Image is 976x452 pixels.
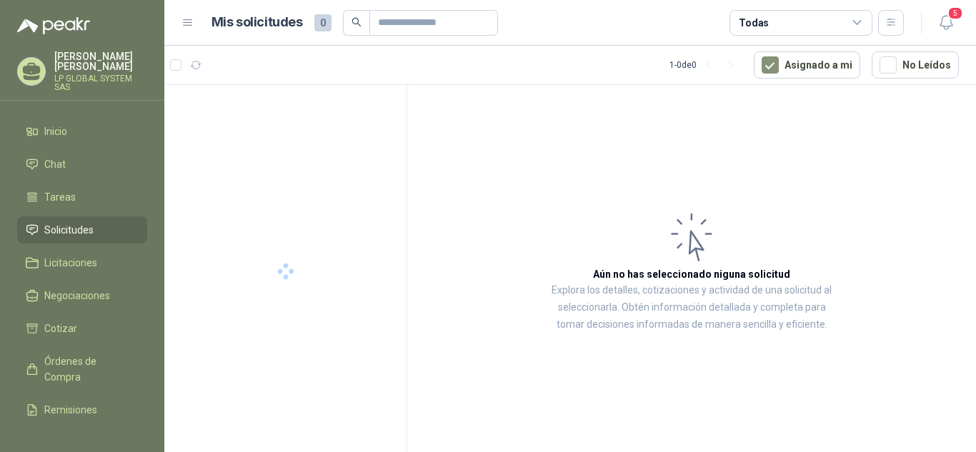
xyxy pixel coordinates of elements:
a: Tareas [17,184,147,211]
a: Remisiones [17,396,147,423]
span: Solicitudes [44,222,94,238]
p: LP GLOBAL SYSTEM SAS [54,74,147,91]
a: Inicio [17,118,147,145]
span: Tareas [44,189,76,205]
span: Cotizar [44,321,77,336]
span: Licitaciones [44,255,97,271]
button: No Leídos [872,51,959,79]
div: Todas [739,15,769,31]
img: Logo peakr [17,17,90,34]
span: Remisiones [44,402,97,418]
button: 5 [933,10,959,36]
button: Asignado a mi [754,51,860,79]
a: Solicitudes [17,216,147,243]
h1: Mis solicitudes [211,12,303,33]
a: Licitaciones [17,249,147,276]
div: 1 - 0 de 0 [669,54,742,76]
p: [PERSON_NAME] [PERSON_NAME] [54,51,147,71]
span: Negociaciones [44,288,110,303]
p: Explora los detalles, cotizaciones y actividad de una solicitud al seleccionarla. Obtén informaci... [550,282,833,333]
span: Órdenes de Compra [44,353,134,385]
span: Chat [44,156,66,172]
span: 5 [947,6,963,20]
span: 0 [314,14,332,31]
a: Negociaciones [17,282,147,309]
h3: Aún no has seleccionado niguna solicitud [593,266,790,282]
span: search [352,17,362,27]
a: Cotizar [17,315,147,342]
a: Chat [17,151,147,178]
a: Órdenes de Compra [17,348,147,391]
span: Inicio [44,124,67,139]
